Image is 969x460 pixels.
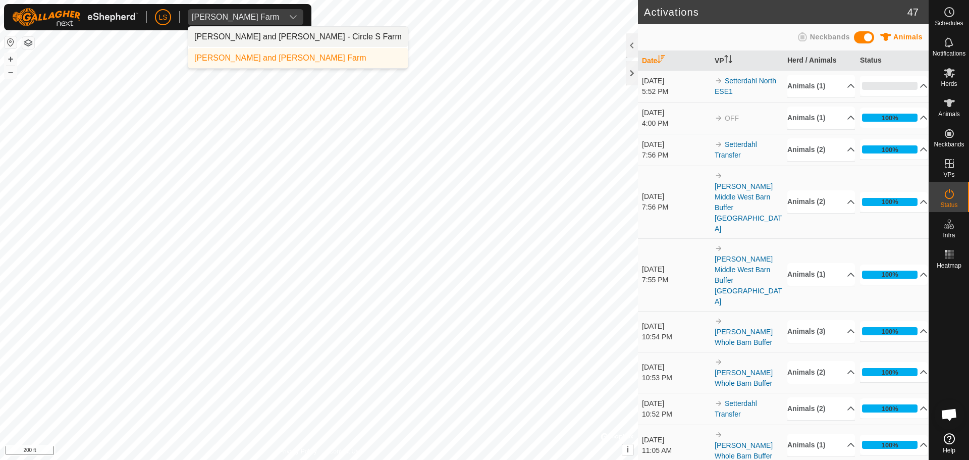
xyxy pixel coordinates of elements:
[715,369,773,387] a: [PERSON_NAME] Whole Barn Buffer
[862,441,918,449] div: 100%
[715,255,782,305] a: [PERSON_NAME] Middle West Barn Buffer [GEOGRAPHIC_DATA]
[935,20,963,26] span: Schedules
[642,373,710,383] div: 10:53 PM
[194,31,402,43] div: [PERSON_NAME] and [PERSON_NAME] - Circle S Farm
[642,362,710,373] div: [DATE]
[860,139,928,160] p-accordion-header: 100%
[724,57,732,65] p-sorticon: Activate to sort
[862,198,918,206] div: 100%
[783,51,856,71] th: Herd / Animals
[627,445,629,454] span: i
[279,447,317,456] a: Privacy Policy
[715,431,723,439] img: arrow
[937,263,961,269] span: Heatmap
[715,77,776,95] a: Setterdahl North ESE1
[188,9,283,25] span: Moffitt Farm
[715,77,723,85] img: arrow
[642,409,710,420] div: 10:52 PM
[22,37,34,49] button: Map Layers
[5,66,17,78] button: –
[725,114,739,122] span: OFF
[642,118,710,129] div: 4:00 PM
[938,111,960,117] span: Animals
[711,51,783,71] th: VP
[856,51,929,71] th: Status
[787,397,855,420] p-accordion-header: Animals (2)
[642,86,710,97] div: 5:52 PM
[715,399,723,407] img: arrow
[882,440,898,450] div: 100%
[158,12,167,23] span: LS
[715,172,723,180] img: arrow
[188,48,408,68] li: Moffitt Farm
[715,317,723,325] img: arrow
[862,114,918,122] div: 100%
[715,244,723,252] img: arrow
[882,270,898,279] div: 100%
[882,404,898,414] div: 100%
[715,399,757,418] a: Setterdahl Transfer
[882,327,898,336] div: 100%
[943,172,954,178] span: VPs
[638,51,711,71] th: Date
[787,263,855,286] p-accordion-header: Animals (1)
[642,332,710,342] div: 10:54 PM
[283,9,303,25] div: dropdown trigger
[787,361,855,384] p-accordion-header: Animals (2)
[810,33,850,41] span: Neckbands
[943,232,955,238] span: Infra
[882,145,898,155] div: 100%
[194,52,366,64] div: [PERSON_NAME] and [PERSON_NAME] Farm
[715,328,773,346] a: [PERSON_NAME] Whole Barn Buffer
[642,398,710,409] div: [DATE]
[860,108,928,128] p-accordion-header: 100%
[622,444,633,455] button: i
[5,36,17,48] button: Reset Map
[862,271,918,279] div: 100%
[787,138,855,161] p-accordion-header: Animals (2)
[642,108,710,118] div: [DATE]
[329,447,359,456] a: Contact Us
[940,202,957,208] span: Status
[882,113,898,123] div: 100%
[644,6,907,18] h2: Activations
[192,13,279,21] div: [PERSON_NAME] Farm
[862,368,918,376] div: 100%
[715,441,773,460] a: [PERSON_NAME] Whole Barn Buffer
[862,82,918,90] div: 0%
[787,107,855,129] p-accordion-header: Animals (1)
[642,435,710,445] div: [DATE]
[715,140,723,148] img: arrow
[862,145,918,154] div: 100%
[787,434,855,456] p-accordion-header: Animals (1)
[12,8,138,26] img: Gallagher Logo
[882,197,898,207] div: 100%
[934,141,964,147] span: Neckbands
[642,139,710,150] div: [DATE]
[188,27,408,68] ul: Option List
[787,190,855,213] p-accordion-header: Animals (2)
[642,76,710,86] div: [DATE]
[907,5,919,20] span: 47
[860,321,928,341] p-accordion-header: 100%
[860,398,928,419] p-accordion-header: 100%
[934,399,964,430] a: Open chat
[933,50,965,57] span: Notifications
[929,429,969,457] a: Help
[715,358,723,366] img: arrow
[715,182,782,233] a: [PERSON_NAME] Middle West Barn Buffer [GEOGRAPHIC_DATA]
[642,445,710,456] div: 11:05 AM
[860,362,928,382] p-accordion-header: 100%
[787,75,855,97] p-accordion-header: Animals (1)
[642,191,710,202] div: [DATE]
[941,81,957,87] span: Herds
[642,264,710,275] div: [DATE]
[860,265,928,285] p-accordion-header: 100%
[860,76,928,96] p-accordion-header: 0%
[5,53,17,65] button: +
[188,27,408,47] li: Circle S Farm
[642,150,710,161] div: 7:56 PM
[715,114,723,122] img: arrow
[860,435,928,455] p-accordion-header: 100%
[882,368,898,377] div: 100%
